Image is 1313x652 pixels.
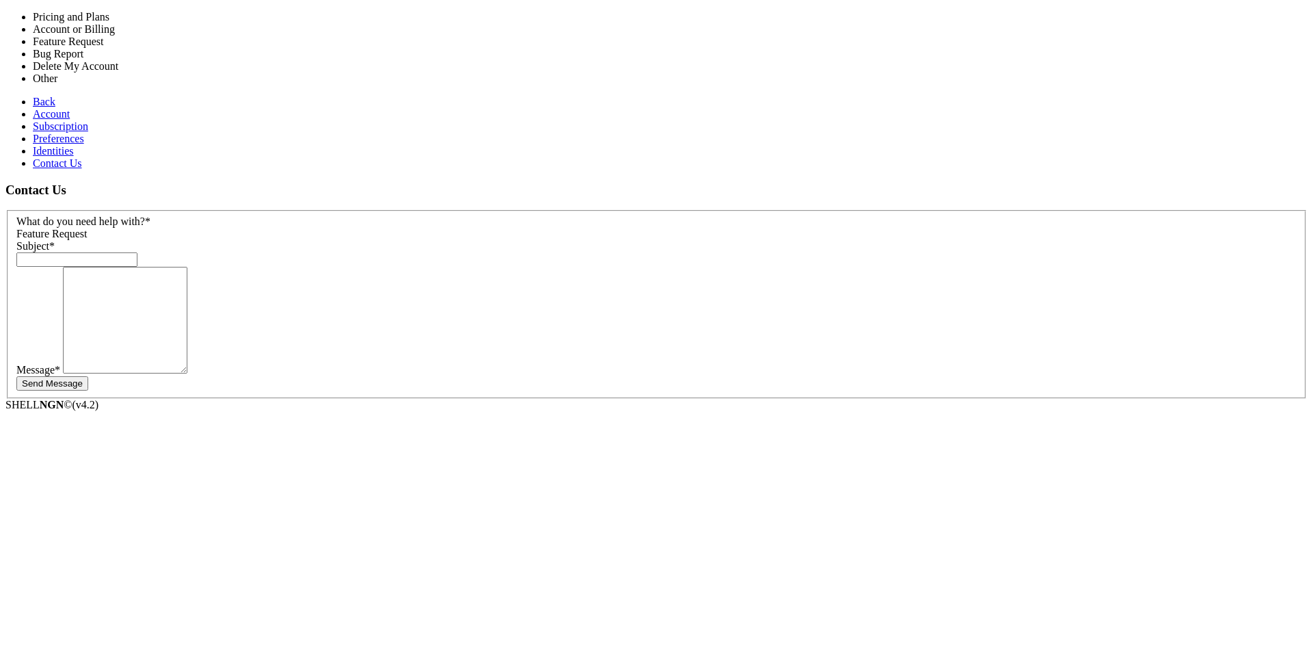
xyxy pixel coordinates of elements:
[33,11,347,23] li: Pricing and Plans
[16,216,150,227] label: What do you need help with?
[16,376,88,391] button: Send Message
[33,73,347,85] li: Other
[33,60,347,73] li: Delete My Account
[16,228,1297,240] div: Feature Request
[33,157,82,169] a: Contact Us
[72,399,99,410] span: 4.2.0
[33,145,74,157] a: Identities
[40,399,64,410] b: NGN
[33,48,347,60] li: Bug Report
[33,133,84,144] a: Preferences
[33,23,347,36] li: Account or Billing
[16,364,60,376] label: Message
[5,399,98,410] span: SHELL ©
[5,183,1308,198] h3: Contact Us
[33,108,70,120] a: Account
[16,228,88,239] span: Feature Request
[33,120,88,132] a: Subscription
[16,240,55,252] label: Subject
[33,36,347,48] li: Feature Request
[33,96,55,107] a: Back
